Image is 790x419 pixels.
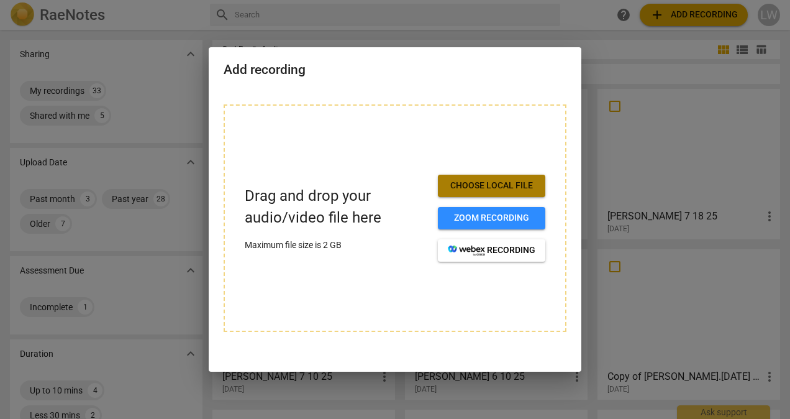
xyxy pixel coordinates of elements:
button: recording [438,239,545,262]
button: Zoom recording [438,207,545,229]
p: Drag and drop your audio/video file here [245,185,428,229]
span: recording [448,244,535,257]
span: Choose local file [448,180,535,192]
span: Zoom recording [448,212,535,224]
p: Maximum file size is 2 GB [245,239,428,252]
button: Choose local file [438,175,545,197]
h2: Add recording [224,62,566,78]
